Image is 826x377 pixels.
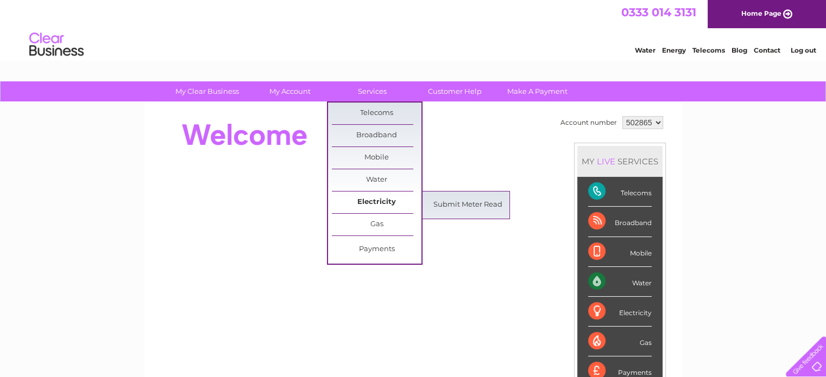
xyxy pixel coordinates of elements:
[790,46,816,54] a: Log out
[588,177,652,207] div: Telecoms
[635,46,655,54] a: Water
[29,28,84,61] img: logo.png
[332,147,421,169] a: Mobile
[423,194,513,216] a: Submit Meter Read
[332,103,421,124] a: Telecoms
[577,146,663,177] div: MY SERVICES
[732,46,747,54] a: Blog
[588,237,652,267] div: Mobile
[558,113,620,132] td: Account number
[332,239,421,260] a: Payments
[588,327,652,356] div: Gas
[588,267,652,297] div: Water
[245,81,335,101] a: My Account
[332,125,421,146] a: Broadband
[588,297,652,327] div: Electricity
[493,81,582,101] a: Make A Payment
[327,81,417,101] a: Services
[157,6,670,53] div: Clear Business is a trading name of Verastar Limited (registered in [GEOGRAPHIC_DATA] No. 3667643...
[595,156,617,167] div: LIVE
[332,214,421,235] a: Gas
[588,207,652,237] div: Broadband
[332,169,421,191] a: Water
[162,81,252,101] a: My Clear Business
[692,46,725,54] a: Telecoms
[754,46,780,54] a: Contact
[332,191,421,213] a: Electricity
[621,5,696,19] a: 0333 014 3131
[410,81,500,101] a: Customer Help
[662,46,686,54] a: Energy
